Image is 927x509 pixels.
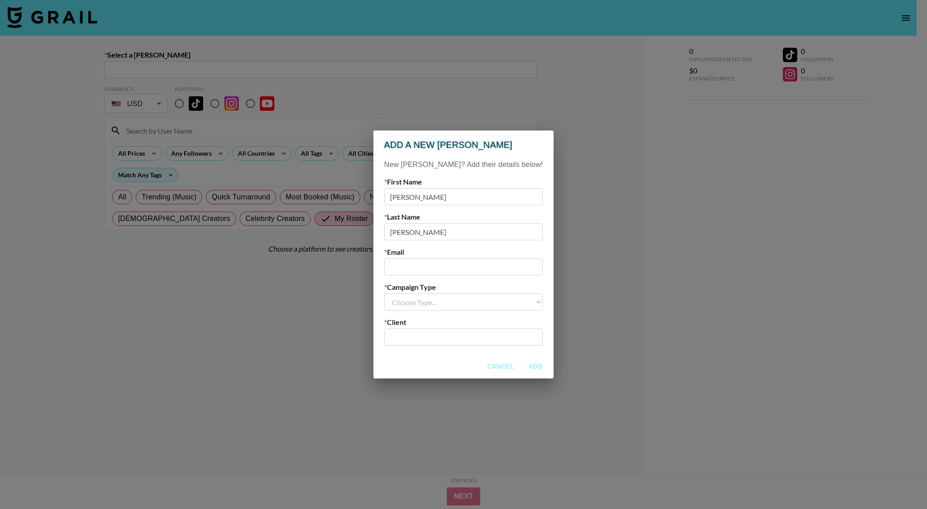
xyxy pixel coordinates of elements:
button: Cancel [484,358,518,375]
h2: Add a new [PERSON_NAME] [373,131,554,159]
label: Last Name [384,212,543,221]
label: Client [384,318,543,327]
label: Email [384,248,543,257]
button: Add [521,358,550,375]
label: Campaign Type [384,283,543,292]
p: New [PERSON_NAME]? Add their details below! [384,159,543,170]
label: First Name [384,177,543,186]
